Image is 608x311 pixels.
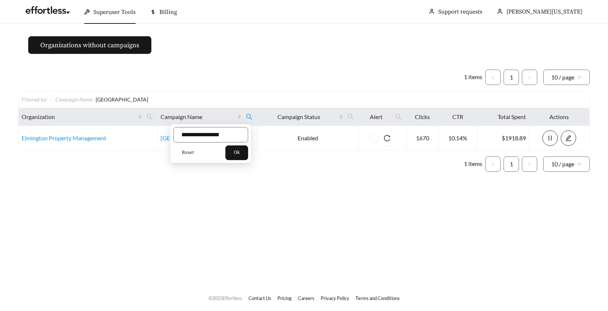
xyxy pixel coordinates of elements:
[159,8,177,16] span: Billing
[542,130,558,146] button: pause
[504,70,519,85] a: 1
[406,108,439,126] th: Clicks
[146,114,153,120] span: search
[491,75,495,80] span: left
[477,108,529,126] th: Total Spent
[522,70,537,85] button: right
[522,156,537,172] button: right
[485,70,501,85] button: left
[93,8,136,16] span: Superuser Tools
[561,134,576,141] a: edit
[506,8,582,15] span: [PERSON_NAME][US_STATE]
[527,75,532,80] span: right
[182,149,194,156] span: Reset
[543,156,590,172] div: Page Size
[543,135,557,141] span: pause
[143,111,156,123] span: search
[248,295,271,301] a: Contact Us
[464,156,482,172] li: 1 items
[395,114,402,120] span: search
[439,126,477,151] td: 10.14%
[464,70,482,85] li: 1 items
[522,70,537,85] li: Next Page
[543,70,590,85] div: Page Size
[22,96,51,103] div: Filtered by:
[522,156,537,172] li: Next Page
[161,134,220,141] a: [GEOGRAPHIC_DATA]
[529,108,590,126] th: Actions
[379,130,395,146] button: reload
[485,156,501,172] button: left
[209,295,242,301] span: © 2025 Effortless
[551,157,582,171] span: 10 / page
[477,126,529,151] td: $1918.89
[22,134,106,141] a: Elmington Property Management
[362,112,391,121] span: Alert
[527,162,532,167] span: right
[379,135,395,141] span: reload
[485,156,501,172] li: Previous Page
[439,108,477,126] th: CTR
[551,70,582,85] span: 10 / page
[438,8,482,15] a: Support requests
[504,157,519,171] a: 1
[392,111,405,123] span: search
[561,130,576,146] button: edit
[246,114,253,120] span: search
[257,126,359,151] td: Enabled
[355,295,400,301] a: Terms and Conditions
[22,112,136,121] span: Organization
[260,112,338,121] span: Campaign Status
[234,149,240,156] span: Ok
[277,295,292,301] a: Pricing
[344,111,357,123] span: search
[298,295,314,301] a: Careers
[161,112,236,121] span: Campaign Name
[96,96,148,103] span: [GEOGRAPHIC_DATA]
[406,126,439,151] td: 1670
[173,145,202,160] button: Reset
[243,111,255,123] span: search
[485,70,501,85] li: Previous Page
[225,145,248,160] button: Ok
[55,96,93,103] span: Campaign Name :
[40,40,139,50] span: Organizations without campaigns
[491,162,495,167] span: left
[347,114,354,120] span: search
[28,36,151,54] button: Organizations without campaigns
[321,295,349,301] a: Privacy Policy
